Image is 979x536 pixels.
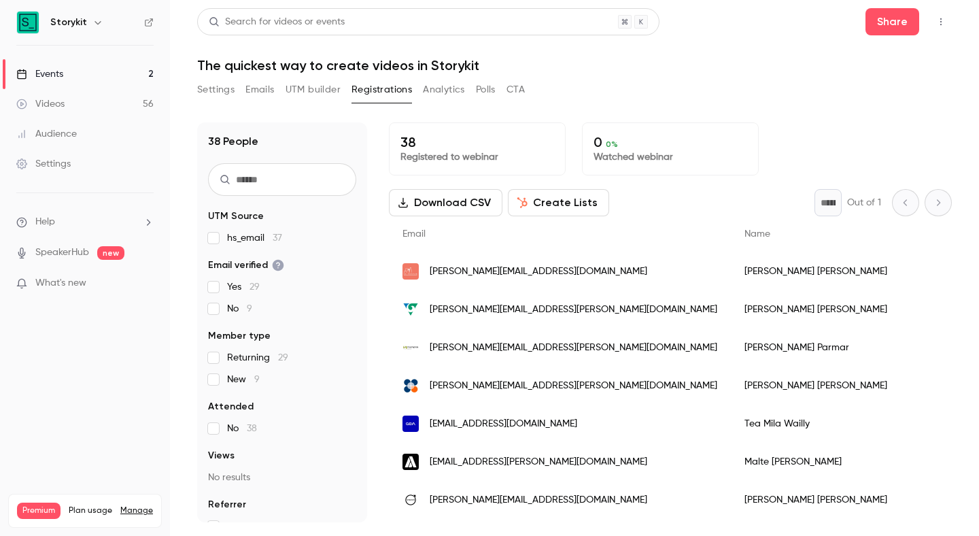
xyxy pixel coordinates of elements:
[731,481,974,519] div: [PERSON_NAME] [PERSON_NAME]
[402,454,419,470] img: atentis.se
[402,263,419,280] img: kprefab.se
[208,471,356,484] p: No results
[227,520,271,533] span: Other
[17,503,61,519] span: Premium
[430,455,647,469] span: [EMAIL_ADDRESS][PERSON_NAME][DOMAIN_NAME]
[389,189,502,216] button: Download CSV
[402,229,426,239] span: Email
[247,424,257,433] span: 38
[731,367,974,405] div: [PERSON_NAME] [PERSON_NAME]
[245,79,274,101] button: Emails
[731,329,974,367] div: [PERSON_NAME] Parmar
[400,150,554,164] p: Registered to webinar
[273,233,282,243] span: 37
[506,79,525,101] button: CTA
[97,246,124,260] span: new
[197,79,235,101] button: Settings
[197,57,952,73] h1: The quickest way to create videos in Storykit
[476,79,496,101] button: Polls
[69,505,112,516] span: Plan usage
[35,276,86,290] span: What's new
[606,139,618,149] span: 0 %
[16,127,77,141] div: Audience
[430,379,717,393] span: [PERSON_NAME][EMAIL_ADDRESS][PERSON_NAME][DOMAIN_NAME]
[731,290,974,329] div: [PERSON_NAME] [PERSON_NAME]
[227,231,282,245] span: hs_email
[744,229,770,239] span: Name
[402,339,419,356] img: polypeptide.com
[208,400,254,414] span: Attended
[35,246,89,260] a: SpeakerHub
[247,304,252,314] span: 9
[137,278,154,290] iframe: Noticeable Trigger
[402,416,419,432] img: gea.com
[208,449,235,463] span: Views
[286,79,341,101] button: UTM builder
[16,157,71,171] div: Settings
[35,215,55,229] span: Help
[208,210,264,223] span: UTM Source
[400,134,554,150] p: 38
[16,215,154,229] li: help-dropdown-opener
[430,303,717,317] span: [PERSON_NAME][EMAIL_ADDRESS][PERSON_NAME][DOMAIN_NAME]
[430,493,647,507] span: [PERSON_NAME][EMAIL_ADDRESS][DOMAIN_NAME]
[430,265,647,279] span: [PERSON_NAME][EMAIL_ADDRESS][DOMAIN_NAME]
[508,189,609,216] button: Create Lists
[227,351,288,365] span: Returning
[16,97,65,111] div: Videos
[731,405,974,443] div: Tea Mila Wailly
[731,443,974,481] div: Malte [PERSON_NAME]
[402,301,419,318] img: vgregion.se
[423,79,465,101] button: Analytics
[402,492,419,508] img: volvo.com
[120,505,153,516] a: Manage
[847,196,881,210] p: Out of 1
[50,16,87,29] h6: Storykit
[254,375,260,384] span: 9
[594,134,747,150] p: 0
[402,378,419,394] img: editshare.com
[731,252,974,290] div: [PERSON_NAME] [PERSON_NAME]
[17,12,39,33] img: Storykit
[865,8,919,35] button: Share
[430,417,577,431] span: [EMAIL_ADDRESS][DOMAIN_NAME]
[250,282,260,292] span: 29
[430,341,717,355] span: [PERSON_NAME][EMAIL_ADDRESS][PERSON_NAME][DOMAIN_NAME]
[260,522,271,531] span: 38
[594,150,747,164] p: Watched webinar
[351,79,412,101] button: Registrations
[208,133,258,150] h1: 38 People
[208,329,271,343] span: Member type
[16,67,63,81] div: Events
[208,210,356,533] section: facet-groups
[227,422,257,435] span: No
[278,353,288,363] span: 29
[227,280,260,294] span: Yes
[227,373,260,386] span: New
[209,15,345,29] div: Search for videos or events
[208,258,284,272] span: Email verified
[208,498,246,512] span: Referrer
[227,302,252,316] span: No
